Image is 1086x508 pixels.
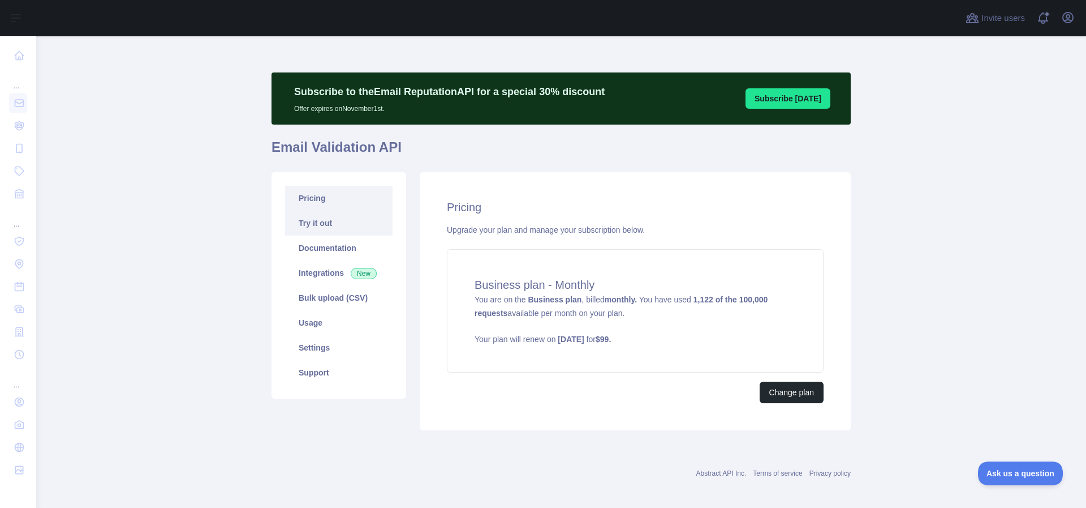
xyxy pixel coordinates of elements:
strong: monthly. [605,295,637,304]
h4: Business plan - Monthly [475,277,796,293]
strong: [DATE] [558,335,584,344]
a: Terms of service [753,469,802,477]
a: Privacy policy [809,469,851,477]
p: Your plan will renew on for [475,334,796,345]
a: Settings [285,335,393,360]
h1: Email Validation API [271,138,851,165]
h2: Pricing [447,199,824,215]
a: Bulk upload (CSV) [285,285,393,310]
a: Support [285,360,393,385]
span: Invite users [981,12,1025,25]
a: Abstract API Inc. [696,469,747,477]
button: Invite users [963,9,1027,27]
a: Integrations New [285,261,393,285]
a: Usage [285,310,393,335]
p: Subscribe to the Email Reputation API for a special 30 % discount [294,84,605,100]
strong: Business plan [528,295,581,304]
div: ... [9,367,27,390]
a: Pricing [285,186,393,211]
div: ... [9,68,27,91]
div: ... [9,206,27,229]
div: Upgrade your plan and manage your subscription below. [447,224,824,236]
button: Change plan [760,382,824,403]
iframe: Toggle Customer Support [978,462,1063,485]
button: Subscribe [DATE] [745,88,830,109]
span: New [351,268,377,279]
p: Offer expires on November 1st. [294,100,605,113]
strong: $ 99 . [596,335,611,344]
a: Try it out [285,211,393,236]
a: Documentation [285,236,393,261]
span: You are on the , billed You have used available per month on your plan. [475,295,796,345]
